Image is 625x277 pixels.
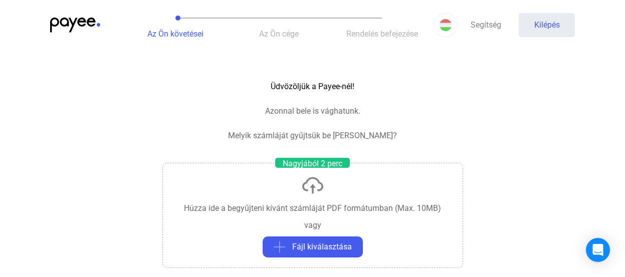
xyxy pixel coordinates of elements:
[50,18,100,33] img: kedvezményezett-logó
[292,242,352,251] font: Fájl kiválasztása
[259,29,299,39] font: Az Ön cége
[534,20,560,30] font: Kilépés
[265,106,360,116] font: Azonnal bele is vághatunk.
[471,20,501,30] font: Segítség
[271,82,354,91] font: Üdvözöljük a Payee-nél!
[283,159,342,168] font: Nagyjából 2 perc
[434,13,458,37] button: HU
[519,13,575,37] button: Kilépés
[147,29,203,39] font: Az Ön követései
[274,241,286,253] img: plusz szürke
[263,236,363,257] button: plusz szürkeFájl kiválasztása
[586,238,610,262] div: Intercom Messenger megnyitása
[304,220,321,230] font: vagy
[346,29,418,39] font: Rendelés befejezése
[458,13,514,37] a: Segítség
[301,173,325,197] img: feltöltés-felhő
[184,203,441,213] font: Húzza ide a begyűjteni kívánt számláját PDF formátumban (Max. 10MB)
[440,19,452,31] img: HU
[228,131,397,140] font: Melyik számláját gyűjtsük be [PERSON_NAME]?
